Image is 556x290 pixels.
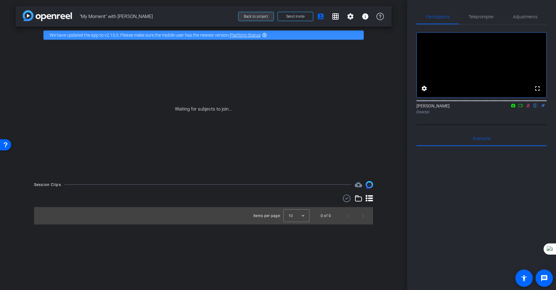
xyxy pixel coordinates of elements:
span: Destinations for your clips [355,181,362,188]
span: Teleprompter [469,15,494,19]
div: Items per page: [253,213,281,219]
mat-icon: settings [420,85,428,92]
button: Send invite [278,12,313,21]
div: Waiting for subjects to join... [16,43,392,175]
mat-icon: highlight_off [262,33,267,38]
mat-icon: flip [532,102,539,108]
a: Platform Status [230,33,260,38]
button: Back to project [238,12,274,21]
mat-icon: cloud_upload [355,181,362,188]
span: Participants [426,15,450,19]
button: Next page [356,208,371,223]
mat-icon: grid_on [332,13,339,20]
img: Session clips [366,181,373,188]
div: We have updated the app to v2.15.0. Please make sure the mobile user has the newest version. [43,30,364,40]
div: Director [416,109,547,115]
span: Back to project [244,14,268,19]
img: app-logo [23,10,72,21]
div: [PERSON_NAME] [416,103,547,115]
div: 0 of 0 [321,213,331,219]
mat-icon: message [540,274,548,282]
mat-icon: account_box [317,13,324,20]
mat-icon: fullscreen [534,85,541,92]
button: Previous page [341,208,356,223]
span: Adjustments [513,15,537,19]
span: Everyone [473,136,491,141]
mat-icon: settings [347,13,354,20]
span: Send invite [286,14,305,19]
div: Session Clips [34,182,61,188]
span: "My Moment" with [PERSON_NAME] [80,10,234,23]
mat-icon: accessibility [520,274,528,282]
mat-icon: info [362,13,369,20]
